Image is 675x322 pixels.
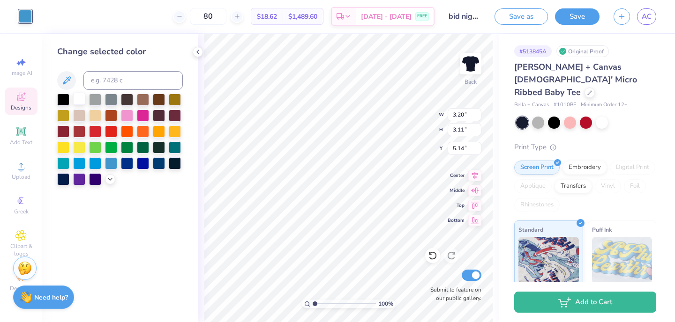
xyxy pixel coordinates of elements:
[514,198,560,212] div: Rhinestones
[518,225,543,234] span: Standard
[361,12,412,22] span: [DATE] - [DATE]
[581,101,628,109] span: Minimum Order: 12 +
[442,7,487,26] input: Untitled Design
[610,161,655,175] div: Digital Print
[465,78,477,86] div: Back
[555,179,592,193] div: Transfers
[514,142,656,153] div: Print Type
[514,292,656,313] button: Add to Cart
[57,45,183,58] div: Change selected color
[514,61,637,98] span: [PERSON_NAME] + Canvas [DEMOGRAPHIC_DATA]' Micro Ribbed Baby Tee
[514,101,549,109] span: Bella + Canvas
[461,54,480,73] img: Back
[378,300,393,308] span: 100 %
[10,69,32,77] span: Image AI
[448,172,465,179] span: Center
[425,285,481,302] label: Submit to feature on our public gallery.
[10,139,32,146] span: Add Text
[592,237,652,284] img: Puff Ink
[10,285,32,292] span: Decorate
[288,12,317,22] span: $1,489.60
[642,11,652,22] span: AC
[257,12,277,22] span: $18.62
[190,8,226,25] input: – –
[562,161,607,175] div: Embroidery
[592,225,612,234] span: Puff Ink
[495,8,548,25] button: Save as
[34,293,68,302] strong: Need help?
[14,208,29,215] span: Greek
[518,237,579,284] img: Standard
[514,45,552,57] div: # 513845A
[11,104,31,111] span: Designs
[556,45,609,57] div: Original Proof
[637,8,656,25] a: AC
[83,71,183,90] input: e.g. 7428 c
[417,13,427,20] span: FREE
[448,217,465,224] span: Bottom
[555,8,600,25] button: Save
[554,101,576,109] span: # 1010BE
[5,242,37,257] span: Clipart & logos
[514,161,560,175] div: Screen Print
[448,202,465,209] span: Top
[624,179,646,193] div: Foil
[448,187,465,194] span: Middle
[12,173,30,181] span: Upload
[514,179,552,193] div: Applique
[595,179,621,193] div: Vinyl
